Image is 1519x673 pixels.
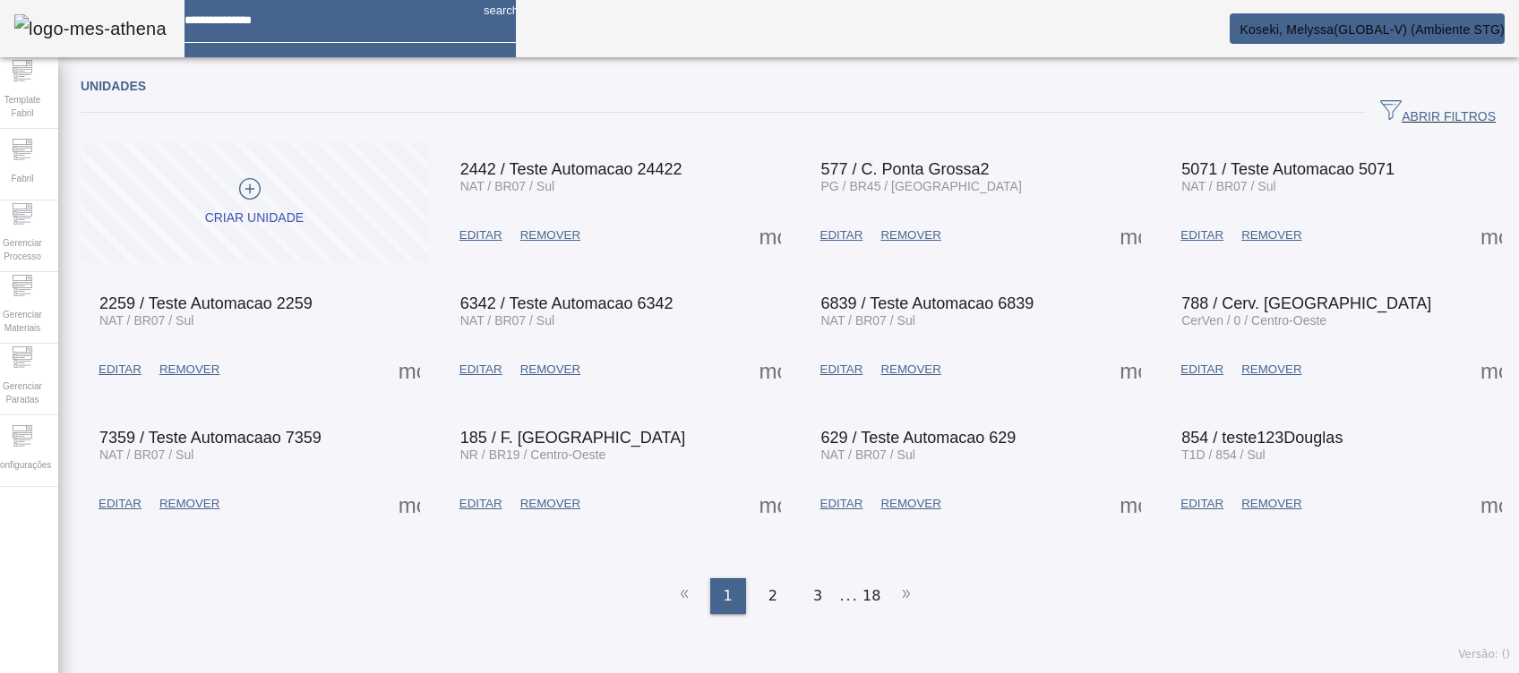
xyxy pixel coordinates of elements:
[99,361,142,379] span: EDITAR
[754,219,786,251] button: Mais
[460,294,674,312] span: 6342 / Teste Automacao 6342
[511,354,589,386] button: REMOVER
[451,488,511,520] button: EDITAR
[820,361,863,379] span: EDITAR
[1114,488,1146,520] button: Mais
[811,354,872,386] button: EDITAR
[820,226,863,244] span: EDITAR
[460,160,682,178] span: 2442 / Teste Automacao 24422
[821,429,1017,447] span: 629 / Teste Automacao 629
[90,354,150,386] button: EDITAR
[460,429,685,447] span: 185 / F. [GEOGRAPHIC_DATA]
[150,354,228,386] button: REMOVER
[460,447,606,462] span: NR / BR19 / Centro-Oeste
[90,488,150,520] button: EDITAR
[1114,219,1146,251] button: Mais
[880,361,940,379] span: REMOVER
[1181,179,1275,193] span: NAT / BR07 / Sul
[520,226,580,244] span: REMOVER
[1232,219,1310,251] button: REMOVER
[81,79,146,93] span: Unidades
[1181,160,1395,178] span: 5071 / Teste Automacao 5071
[459,495,502,513] span: EDITAR
[81,142,428,263] button: Criar unidade
[1180,226,1223,244] span: EDITAR
[205,209,304,227] div: Criar unidade
[821,160,990,178] span: 577 / C. Ponta Grossa2
[811,219,872,251] button: EDITAR
[451,219,511,251] button: EDITAR
[460,313,554,328] span: NAT / BR07 / Sul
[14,14,167,43] img: logo-mes-athena
[880,495,940,513] span: REMOVER
[1181,313,1326,328] span: CerVen / 0 / Centro-Oeste
[520,495,580,513] span: REMOVER
[99,294,313,312] span: 2259 / Teste Automacao 2259
[1241,361,1301,379] span: REMOVER
[1366,97,1510,129] button: ABRIR FILTROS
[871,219,949,251] button: REMOVER
[1241,495,1301,513] span: REMOVER
[1458,648,1510,660] span: Versão: ()
[1475,219,1507,251] button: Mais
[150,488,228,520] button: REMOVER
[393,354,425,386] button: Mais
[1475,488,1507,520] button: Mais
[862,578,880,614] li: 18
[813,585,822,607] span: 3
[1180,361,1223,379] span: EDITAR
[159,361,219,379] span: REMOVER
[1241,226,1301,244] span: REMOVER
[821,294,1034,312] span: 6839 / Teste Automacao 6839
[99,429,322,447] span: 7359 / Teste Automacaao 7359
[459,361,502,379] span: EDITAR
[99,313,193,328] span: NAT / BR07 / Sul
[1180,495,1223,513] span: EDITAR
[511,488,589,520] button: REMOVER
[754,354,786,386] button: Mais
[1181,429,1343,447] span: 854 / teste123Douglas
[99,495,142,513] span: EDITAR
[820,495,863,513] span: EDITAR
[1232,354,1310,386] button: REMOVER
[1232,488,1310,520] button: REMOVER
[768,585,777,607] span: 2
[460,179,554,193] span: NAT / BR07 / Sul
[821,313,915,328] span: NAT / BR07 / Sul
[1114,354,1146,386] button: Mais
[5,166,39,191] span: Fabril
[754,488,786,520] button: Mais
[1181,447,1265,462] span: T1D / 854 / Sul
[1380,99,1496,126] span: ABRIR FILTROS
[393,488,425,520] button: Mais
[1181,294,1431,312] span: 788 / Cerv. [GEOGRAPHIC_DATA]
[1171,488,1232,520] button: EDITAR
[520,361,580,379] span: REMOVER
[511,219,589,251] button: REMOVER
[821,447,915,462] span: NAT / BR07 / Sul
[1475,354,1507,386] button: Mais
[811,488,872,520] button: EDITAR
[821,179,1022,193] span: PG / BR45 / [GEOGRAPHIC_DATA]
[1171,354,1232,386] button: EDITAR
[459,226,502,244] span: EDITAR
[451,354,511,386] button: EDITAR
[871,488,949,520] button: REMOVER
[99,447,193,462] span: NAT / BR07 / Sul
[159,495,219,513] span: REMOVER
[1240,22,1505,37] span: Koseki, Melyssa(GLOBAL-V) (Ambiente STG)
[880,226,940,244] span: REMOVER
[840,578,858,614] li: ...
[1171,219,1232,251] button: EDITAR
[871,354,949,386] button: REMOVER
